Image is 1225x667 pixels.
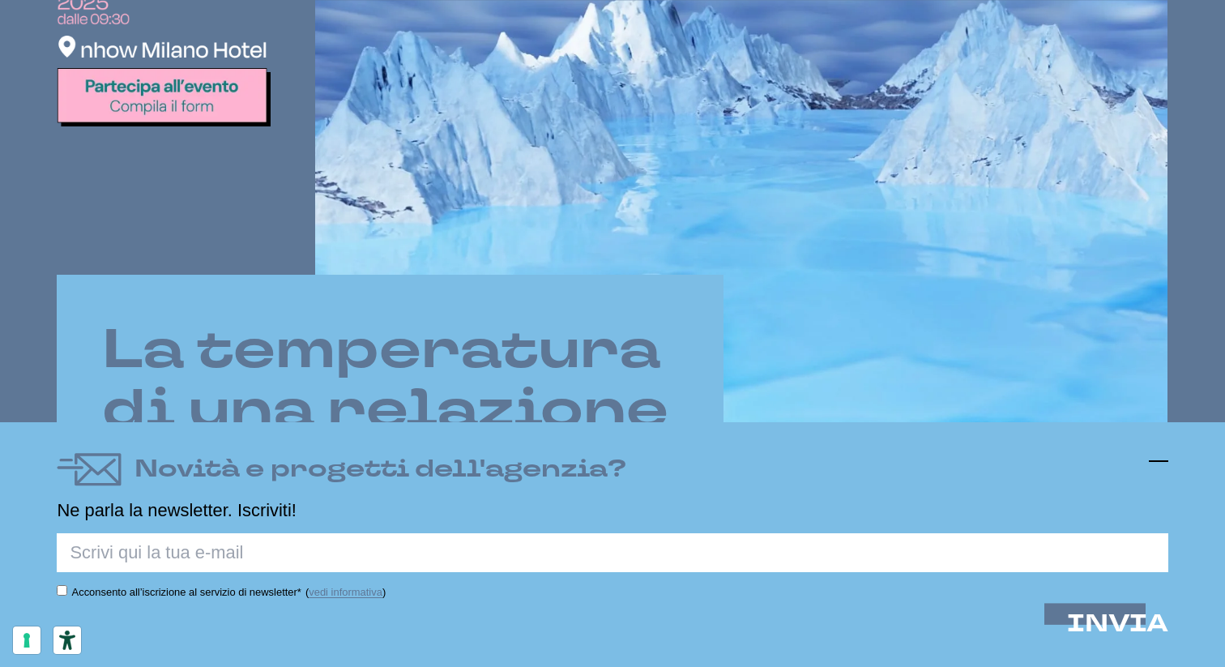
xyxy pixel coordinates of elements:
button: INVIA [1067,611,1168,638]
span: ( ) [305,586,386,598]
button: Strumenti di accessibilità [53,626,81,654]
label: Acconsento all’iscrizione al servizio di newsletter* [72,586,301,598]
input: Scrivi qui la tua e-mail [57,533,1167,572]
button: Le tue preferenze relative al consenso per le tecnologie di tracciamento [13,626,41,654]
p: Ne parla la newsletter. Iscriviti! [57,501,1167,520]
span: La temperatura di una relazione [102,313,668,446]
span: INVIA [1067,607,1168,640]
h4: Novità e progetti dell'agenzia? [134,451,626,488]
a: vedi informativa [309,586,382,598]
